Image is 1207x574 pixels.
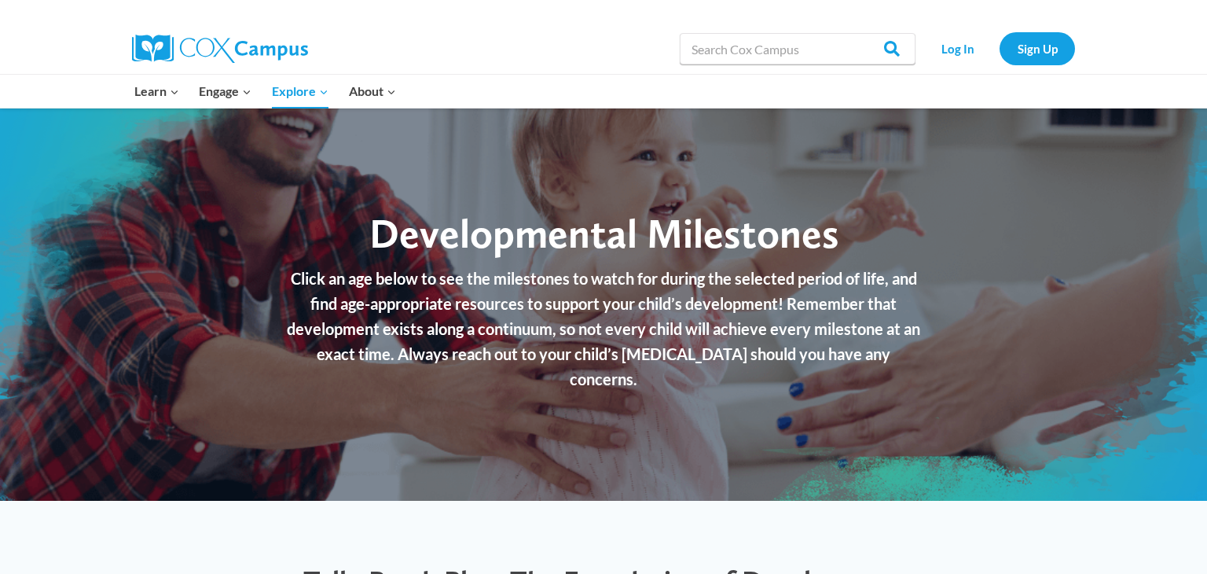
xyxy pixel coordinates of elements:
[272,81,328,101] span: Explore
[285,266,922,392] p: Click an age below to see the milestones to watch for during the selected period of life, and fin...
[349,81,396,101] span: About
[134,81,179,101] span: Learn
[680,33,915,64] input: Search Cox Campus
[369,208,838,258] span: Developmental Milestones
[124,75,405,108] nav: Primary Navigation
[132,35,308,63] img: Cox Campus
[199,81,251,101] span: Engage
[923,32,1075,64] nav: Secondary Navigation
[923,32,992,64] a: Log In
[1000,32,1075,64] a: Sign Up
